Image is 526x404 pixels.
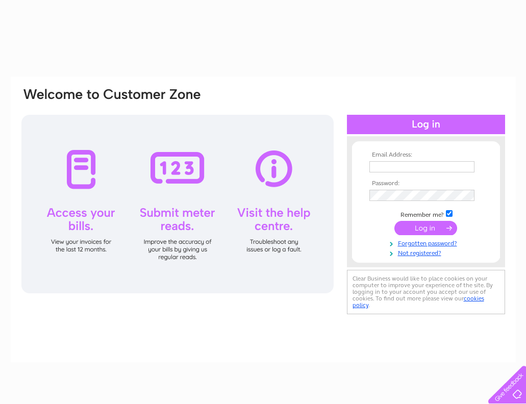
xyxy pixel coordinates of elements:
[353,295,484,309] a: cookies policy
[367,209,485,219] td: Remember me?
[367,151,485,159] th: Email Address:
[367,180,485,187] th: Password:
[369,247,485,257] a: Not registered?
[369,238,485,247] a: Forgotten password?
[394,221,457,235] input: Submit
[347,270,505,314] div: Clear Business would like to place cookies on your computer to improve your experience of the sit...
